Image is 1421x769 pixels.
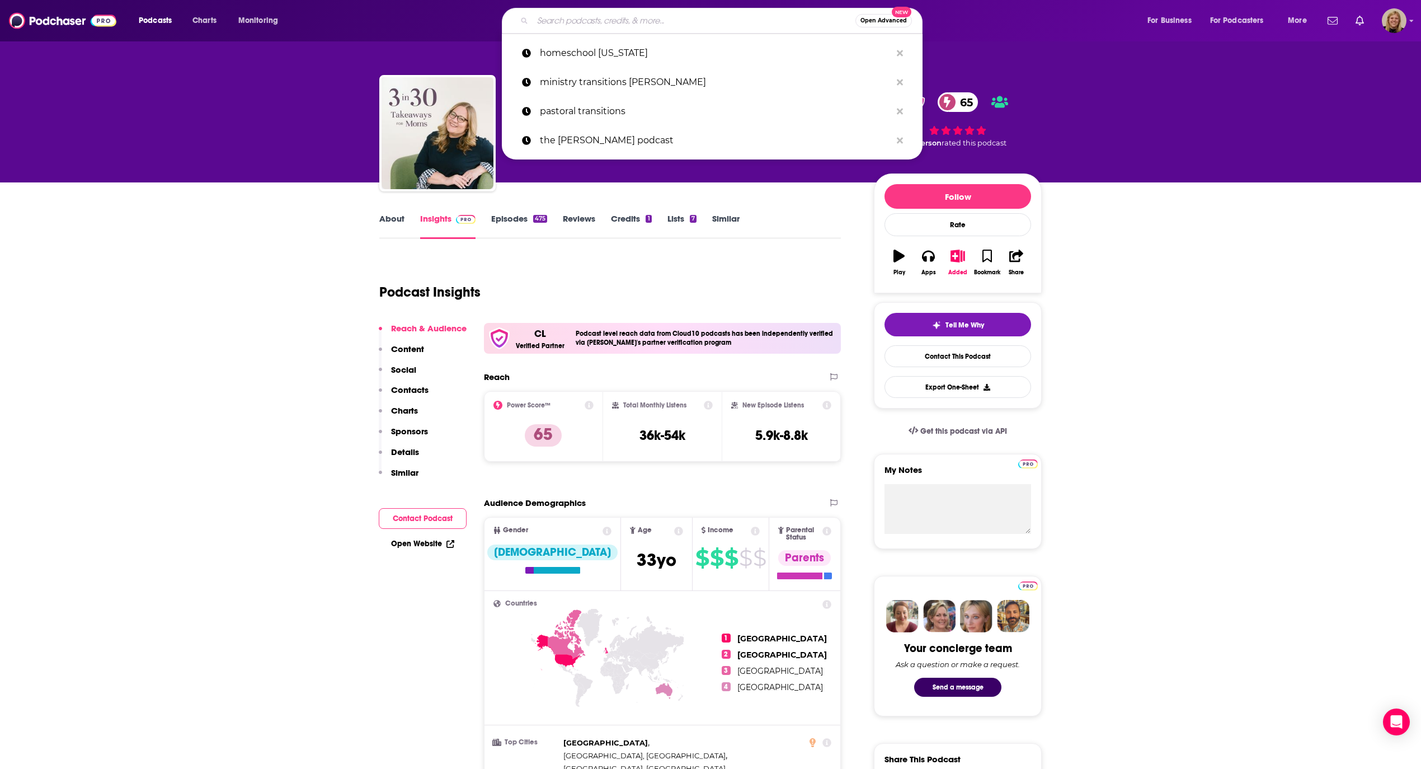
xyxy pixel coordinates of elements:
a: pastoral transitions [502,97,923,126]
img: 3 in 30 Takeaways for Moms [382,77,493,189]
a: Similar [712,213,740,239]
a: Charts [185,12,223,30]
span: rated this podcast [942,139,1006,147]
span: More [1288,13,1307,29]
span: [GEOGRAPHIC_DATA] [563,738,648,747]
button: Social [379,364,416,385]
img: Podchaser Pro [1018,582,1038,590]
div: Bookmark [974,269,1000,276]
img: verfied icon [488,327,510,349]
h2: Power Score™ [507,401,550,409]
h3: Share This Podcast [884,754,961,765]
button: Bookmark [972,242,1001,283]
img: Barbara Profile [923,600,956,632]
h4: Podcast level reach data from Cloud10 podcasts has been independently verified via [PERSON_NAME]'... [576,330,836,346]
p: pastoral transitions [540,97,891,126]
p: Social [391,364,416,375]
p: Similar [391,467,418,478]
p: CL [534,327,546,340]
span: For Podcasters [1210,13,1264,29]
div: verified Badge65 1 personrated this podcast [874,85,1042,154]
span: Charts [192,13,217,29]
a: Lists7 [667,213,697,239]
img: Podchaser Pro [456,215,476,224]
div: 475 [533,215,547,223]
img: Jon Profile [997,600,1029,632]
button: Content [379,344,424,364]
div: Play [893,269,905,276]
div: [DEMOGRAPHIC_DATA] [487,545,618,560]
div: Added [948,269,967,276]
div: Share [1009,269,1024,276]
div: Apps [921,269,936,276]
a: Show notifications dropdown [1351,11,1368,30]
div: Search podcasts, credits, & more... [512,8,933,34]
h1: Podcast Insights [379,284,481,301]
button: Sponsors [379,426,428,447]
button: Export One-Sheet [884,376,1031,398]
img: Sydney Profile [886,600,919,632]
p: Charts [391,405,418,416]
button: Share [1002,242,1031,283]
span: [GEOGRAPHIC_DATA], [GEOGRAPHIC_DATA] [563,751,726,760]
span: Gender [503,527,528,534]
img: Podchaser Pro [1018,459,1038,468]
span: Parental Status [786,527,821,541]
button: Similar [379,467,418,488]
h2: Audience Demographics [484,498,586,508]
span: Monitoring [238,13,278,29]
span: 2 [722,650,731,659]
button: Play [884,242,914,283]
img: Podchaser - Follow, Share and Rate Podcasts [9,10,116,31]
p: Content [391,344,424,354]
p: Contacts [391,384,429,395]
p: Sponsors [391,426,428,437]
button: Contacts [379,384,429,405]
button: tell me why sparkleTell Me Why [884,313,1031,336]
p: the douglas jacoby podcast [540,126,891,155]
button: open menu [1280,12,1321,30]
div: Rate [884,213,1031,236]
span: 4 [722,682,731,691]
a: 65 [938,92,978,112]
span: [GEOGRAPHIC_DATA] [737,650,827,660]
p: ministry transitions matt davis [540,68,891,97]
span: Podcasts [139,13,172,29]
a: Show notifications dropdown [1323,11,1342,30]
a: Open Website [391,539,454,548]
p: 65 [525,424,562,447]
button: Contact Podcast [379,508,467,529]
span: Countries [505,600,537,607]
span: , [563,737,650,749]
span: , [563,749,727,762]
h3: 36k-54k [639,427,685,444]
img: tell me why sparkle [932,321,941,330]
p: Reach & Audience [391,323,467,334]
span: Age [638,527,652,534]
button: Details [379,447,419,467]
span: Income [708,527,733,534]
span: [GEOGRAPHIC_DATA] [737,634,827,644]
a: Reviews [563,213,595,239]
button: open menu [1140,12,1206,30]
div: Parents [778,550,831,566]
div: 7 [690,215,697,223]
a: Credits1 [611,213,651,239]
span: Tell Me Why [945,321,984,330]
span: 1 [722,634,731,643]
a: InsightsPodchaser Pro [420,213,476,239]
button: open menu [131,12,186,30]
h2: Reach [484,372,510,382]
span: 1 person [911,139,942,147]
h3: 5.9k-8.8k [755,427,808,444]
span: [GEOGRAPHIC_DATA] [737,682,823,692]
a: Contact This Podcast [884,345,1031,367]
p: Details [391,447,419,457]
button: Charts [379,405,418,426]
button: open menu [1203,12,1280,30]
span: $ [695,549,709,567]
a: homeschool [US_STATE] [502,39,923,68]
a: the [PERSON_NAME] podcast [502,126,923,155]
h2: Total Monthly Listens [623,401,686,409]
